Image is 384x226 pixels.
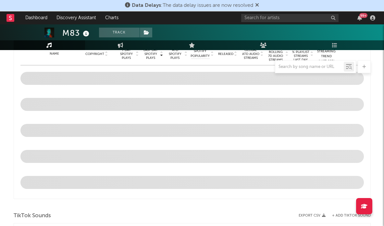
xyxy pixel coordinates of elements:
span: Copyright [85,52,104,56]
input: Search for artists [241,14,339,22]
span: Data Delays [132,3,161,8]
span: Global Rolling 7D Audio Streams [267,46,285,62]
span: Global ATD Audio Streams [242,48,260,60]
span: ATD Spotify Plays [167,48,184,60]
span: 7 Day Spotify Plays [118,48,135,60]
span: : The data delay issues are now resolved [132,3,253,8]
div: Name [33,51,76,56]
span: TikTok Sounds [14,212,51,220]
button: 99+ [357,15,362,20]
span: Released [218,52,233,56]
div: M83 [62,28,91,38]
span: Dismiss [255,3,259,8]
a: Dashboard [21,11,52,24]
a: Discovery Assistant [52,11,101,24]
button: Track [99,28,140,37]
div: Global Streaming Trend (Last 60D) [317,44,336,64]
div: 99 + [359,13,367,18]
button: + Add TikTok Sound [332,214,371,218]
span: Estimated % Playlist Streams Last Day [292,46,310,62]
input: Search by song name or URL [275,64,344,70]
span: Last Day Spotify Plays [142,48,159,60]
span: Spotify Popularity [191,49,210,59]
button: Export CSV [299,214,326,218]
button: + Add TikTok Sound [326,214,371,218]
a: Charts [101,11,123,24]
